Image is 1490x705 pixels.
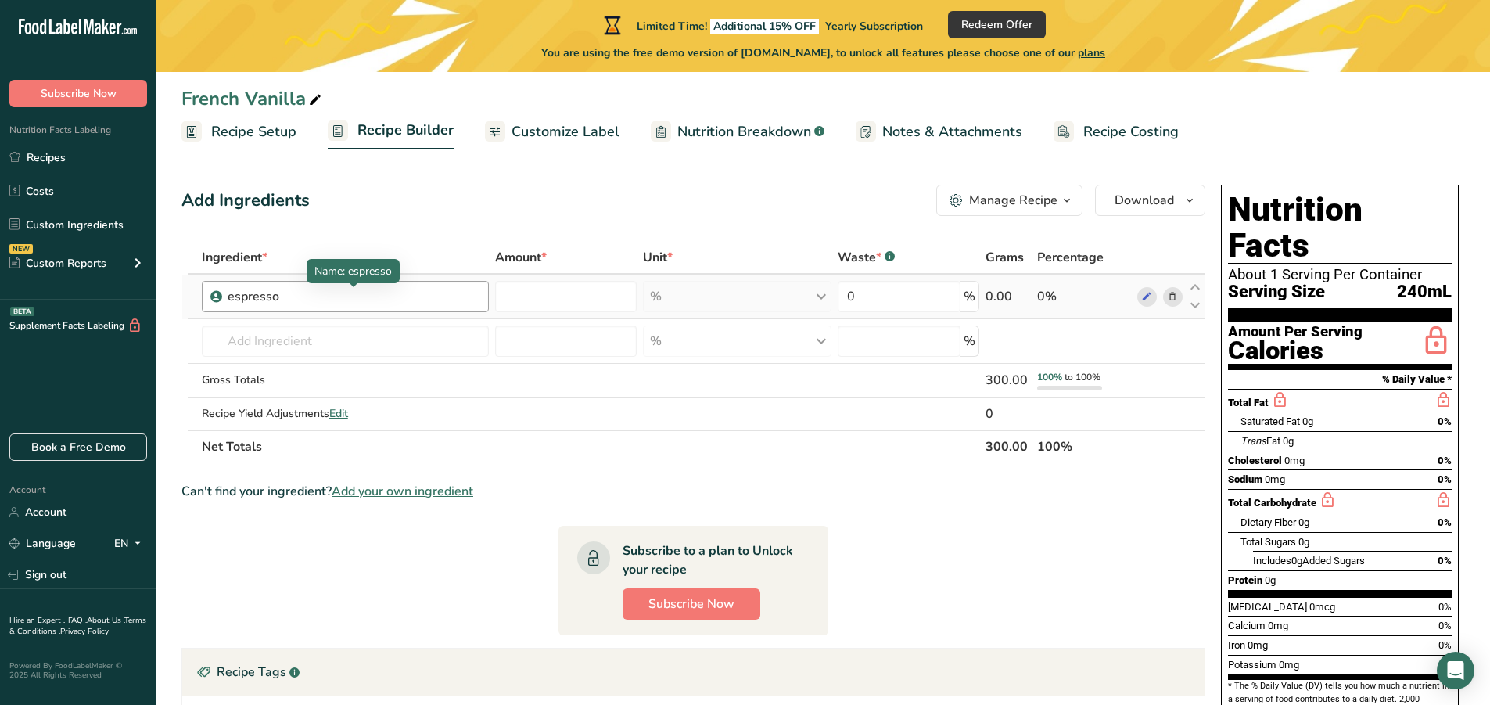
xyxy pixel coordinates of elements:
th: Net Totals [199,430,983,462]
span: Notes & Attachments [882,121,1022,142]
span: 0% [1438,620,1452,631]
span: Protein [1228,574,1262,586]
span: Add your own ingredient [332,482,473,501]
span: Grams [986,248,1024,267]
button: Subscribe Now [9,80,147,107]
span: Serving Size [1228,282,1325,302]
span: Customize Label [512,121,619,142]
span: 100% [1037,371,1062,383]
span: plans [1078,45,1105,60]
span: Recipe Setup [211,121,296,142]
span: Fat [1240,435,1280,447]
span: Edit [329,406,348,421]
span: [MEDICAL_DATA] [1228,601,1307,613]
div: About 1 Serving Per Container [1228,267,1452,282]
span: Subscribe Now [41,85,117,102]
a: About Us . [87,615,124,626]
button: Subscribe Now [623,588,760,620]
span: 0mg [1248,639,1268,651]
span: 0% [1438,473,1452,485]
div: 0.00 [986,287,1030,306]
span: 0g [1291,555,1302,567]
div: Open Intercom Messenger [1437,652,1474,689]
a: Book a Free Demo [9,433,147,461]
h1: Nutrition Facts [1228,192,1452,264]
a: Customize Label [485,114,619,149]
span: Additional 15% OFF [710,19,819,34]
span: 0mg [1268,620,1288,631]
span: Redeem Offer [961,16,1032,33]
span: 0% [1438,516,1452,528]
a: Recipe Builder [328,113,454,150]
div: Amount Per Serving [1228,325,1363,340]
span: Total Carbohydrate [1228,497,1316,509]
a: Language [9,530,76,557]
span: Includes Added Sugars [1253,555,1365,567]
a: Notes & Attachments [856,114,1022,149]
div: Can't find your ingredient? [181,482,1205,501]
span: 0mg [1279,659,1299,671]
div: 300.00 [986,371,1030,390]
span: Subscribe Now [648,595,734,613]
span: 0mcg [1309,601,1335,613]
div: 0 [986,405,1030,423]
div: Recipe Tags [182,649,1205,696]
span: Dietary Fiber [1240,516,1296,528]
a: Recipe Setup [181,114,296,149]
section: % Daily Value * [1228,370,1452,389]
span: Percentage [1037,248,1104,267]
span: 0% [1438,415,1452,427]
span: 0mg [1284,455,1305,466]
a: Terms & Conditions . [9,615,146,637]
span: Calcium [1228,620,1266,631]
span: 0% [1438,555,1452,567]
span: 0g [1298,536,1309,548]
span: 0g [1302,415,1313,427]
a: Nutrition Breakdown [651,114,824,149]
div: Powered By FoodLabelMaker © 2025 All Rights Reserved [9,661,147,680]
span: Nutrition Breakdown [677,121,811,142]
th: 300.00 [982,430,1033,462]
span: 0mg [1265,473,1285,485]
span: 240mL [1397,282,1452,302]
div: Add Ingredients [181,188,310,214]
div: Recipe Yield Adjustments [202,405,490,422]
div: French Vanilla [181,85,325,113]
a: Hire an Expert . [9,615,65,626]
th: 100% [1034,430,1134,462]
span: Unit [643,248,673,267]
div: Limited Time! [601,16,923,34]
a: Privacy Policy [60,626,109,637]
span: Sodium [1228,473,1262,485]
span: Total Fat [1228,397,1269,408]
span: Ingredient [202,248,267,267]
i: Trans [1240,435,1266,447]
button: Download [1095,185,1205,216]
button: Redeem Offer [948,11,1046,38]
span: 0% [1438,455,1452,466]
span: to 100% [1065,371,1100,383]
span: 0g [1298,516,1309,528]
a: Recipe Costing [1054,114,1179,149]
span: Recipe Builder [357,120,454,141]
div: Gross Totals [202,372,490,388]
input: Add Ingredient [202,326,490,357]
span: Name: espresso [314,264,392,279]
span: Yearly Subscription [825,19,923,34]
span: 0% [1438,601,1452,613]
span: Total Sugars [1240,536,1296,548]
span: 0g [1283,435,1294,447]
div: espresso [228,287,423,306]
button: Manage Recipe [936,185,1082,216]
span: Saturated Fat [1240,415,1300,427]
span: Amount [495,248,547,267]
div: EN [114,534,147,553]
div: 0% [1037,287,1131,306]
div: BETA [10,307,34,316]
span: Cholesterol [1228,455,1282,466]
div: Subscribe to a plan to Unlock your recipe [623,541,797,579]
div: NEW [9,244,33,254]
span: 0% [1438,639,1452,651]
span: Iron [1228,639,1245,651]
div: Calories [1228,340,1363,362]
